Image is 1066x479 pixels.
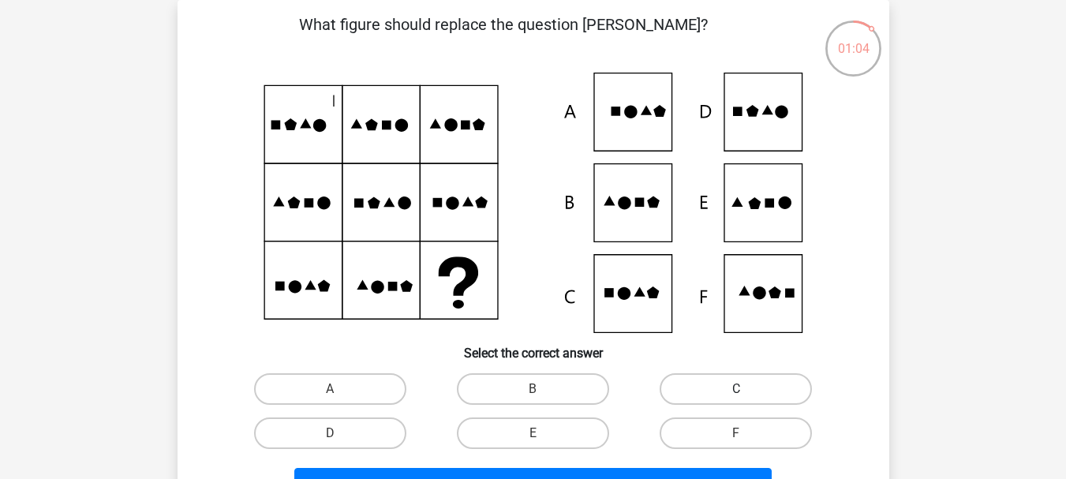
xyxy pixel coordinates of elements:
label: A [254,373,406,405]
label: E [457,417,609,449]
p: What figure should replace the question [PERSON_NAME]? [203,13,805,60]
label: B [457,373,609,405]
label: C [660,373,812,405]
h6: Select the correct answer [203,333,864,361]
label: F [660,417,812,449]
label: D [254,417,406,449]
div: 01:04 [824,19,883,58]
